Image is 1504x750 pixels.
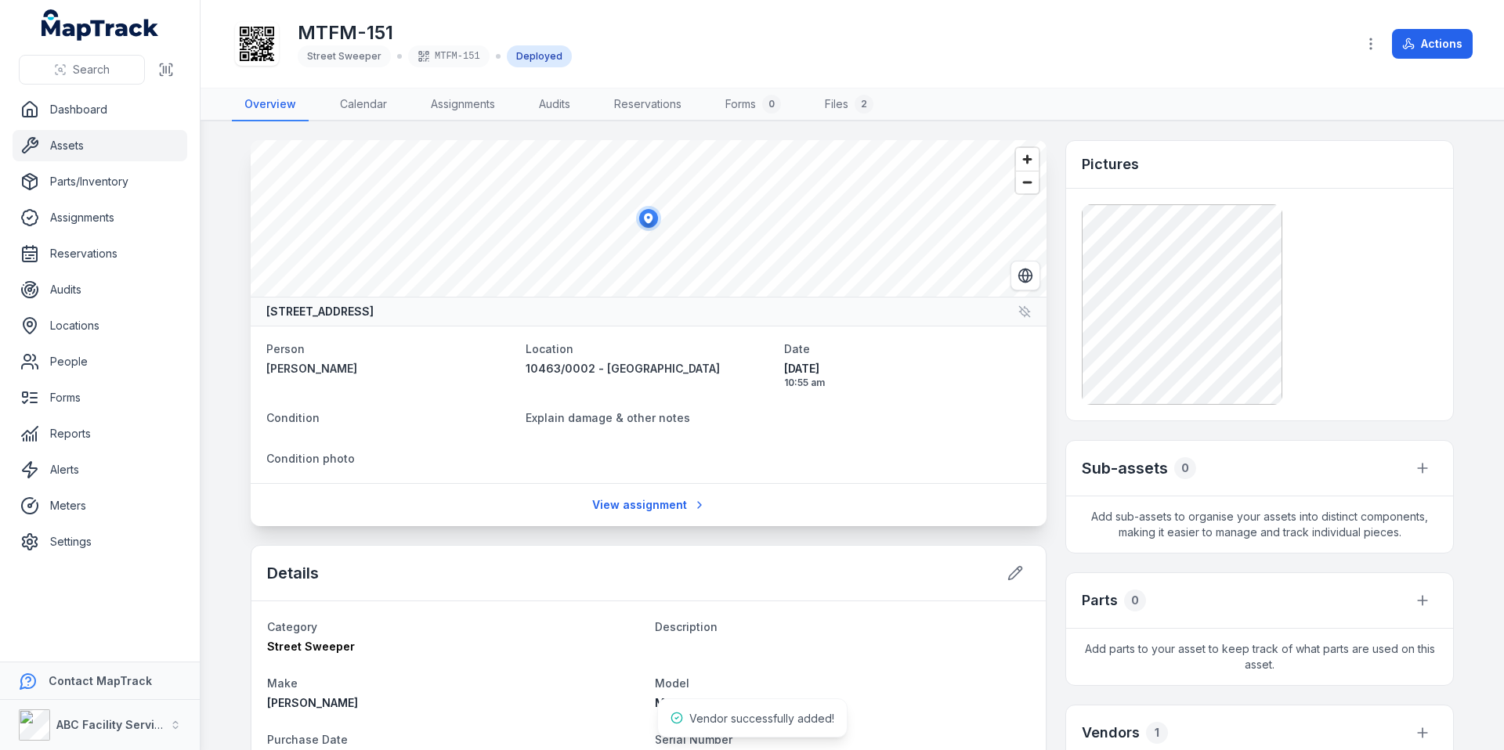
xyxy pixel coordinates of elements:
a: Forms [13,382,187,413]
span: Street Sweeper [267,640,355,653]
span: [PERSON_NAME] [267,696,358,709]
a: Forms0 [713,88,794,121]
a: Settings [13,526,187,557]
a: Meters [13,490,187,521]
span: Serial Number [655,733,732,746]
a: Parts/Inventory [13,166,187,197]
span: Explain damage & other notes [526,411,690,424]
span: Location [526,342,573,355]
a: Audits [13,274,187,305]
div: Deployed [507,45,572,67]
span: Search [73,62,110,78]
span: MaxPowa V65 [655,696,735,709]
a: Reservations [602,88,694,121]
span: Person [266,342,305,355]
a: [PERSON_NAME] [266,361,513,377]
span: Street Sweeper [307,50,381,62]
div: 2 [855,95,873,114]
button: Zoom out [1016,171,1039,193]
span: [DATE] [784,361,1031,377]
span: Vendor successfully added! [689,712,834,725]
a: Dashboard [13,94,187,125]
strong: [STREET_ADDRESS] [266,304,374,319]
button: Actions [1392,29,1473,59]
a: Alerts [13,454,187,485]
a: Assignments [13,202,187,233]
a: Calendar [327,88,399,121]
span: Purchase Date [267,733,348,746]
button: Search [19,55,145,85]
time: 15/10/2025, 10:55:54 am [784,361,1031,389]
span: 10463/0002 - [GEOGRAPHIC_DATA] [526,362,720,375]
span: Add parts to your asset to keep track of what parts are used on this asset. [1066,629,1453,685]
div: 0 [1174,457,1196,479]
a: MapTrack [42,9,159,41]
span: Model [655,676,689,690]
span: 10:55 am [784,377,1031,389]
a: Reservations [13,238,187,269]
div: 0 [1124,590,1146,611]
button: Zoom in [1016,148,1039,171]
h3: Vendors [1082,722,1140,744]
span: Category [267,620,317,633]
a: Audits [526,88,583,121]
div: 1 [1146,722,1168,744]
a: Assets [13,130,187,161]
span: Date [784,342,810,355]
span: Condition photo [266,452,355,465]
h3: Parts [1082,590,1118,611]
button: Switch to Satellite View [1010,261,1040,290]
a: View assignment [582,490,716,520]
h2: Sub-assets [1082,457,1168,479]
strong: Contact MapTrack [49,674,152,687]
a: Assignments [418,88,508,121]
div: MTFM-151 [408,45,490,67]
div: 0 [762,95,781,114]
h3: Pictures [1082,153,1139,175]
a: Files2 [812,88,886,121]
strong: ABC Facility Services [56,718,175,731]
span: Make [267,676,298,690]
span: Condition [266,411,320,424]
span: Description [655,620,718,633]
a: Reports [13,418,187,449]
a: People [13,346,187,377]
h2: Details [267,562,319,584]
h1: MTFM-151 [298,20,572,45]
a: Overview [232,88,309,121]
a: Locations [13,310,187,341]
span: Add sub-assets to organise your assets into distinct components, making it easier to manage and t... [1066,496,1453,553]
canvas: Map [251,140,1047,297]
a: 10463/0002 - [GEOGRAPHIC_DATA] [526,361,772,377]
